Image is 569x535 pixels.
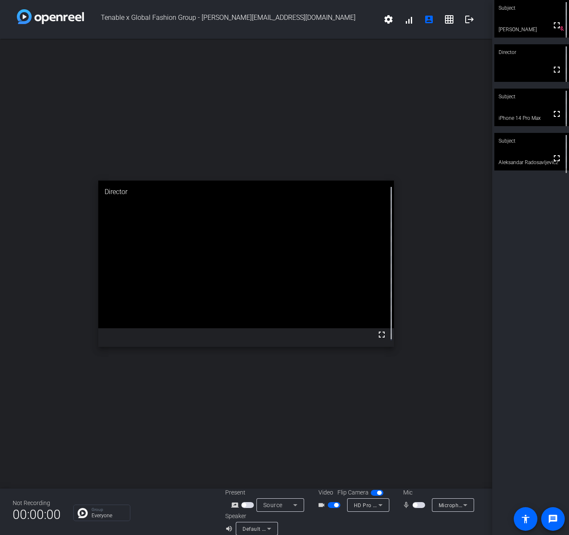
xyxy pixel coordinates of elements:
mat-icon: message [548,514,558,524]
div: Mic [395,488,479,497]
span: Microphone (HD Pro Webcam C920) (046d:082d) [439,502,561,508]
mat-icon: mic_none [402,500,413,510]
div: Present [225,488,310,497]
mat-icon: fullscreen [552,153,562,163]
mat-icon: fullscreen [552,20,562,30]
div: Speaker [225,512,276,521]
div: Not Recording [13,499,61,508]
span: Flip Camera [337,488,369,497]
mat-icon: fullscreen [552,109,562,119]
span: Source [263,502,283,508]
div: Subject [494,89,569,105]
mat-icon: screen_share_outline [231,500,241,510]
span: Video [318,488,333,497]
p: Everyone [92,513,126,518]
button: signal_cellular_alt [399,9,419,30]
div: Director [98,181,394,203]
p: Group [92,508,126,512]
span: 00:00:00 [13,504,61,525]
mat-icon: accessibility [520,514,531,524]
span: HD Pro Webcam C920 (046d:082d) [354,502,441,508]
div: Director [494,44,569,60]
mat-icon: settings [383,14,394,24]
mat-icon: fullscreen [377,330,387,340]
mat-icon: fullscreen [552,65,562,75]
mat-icon: logout [464,14,475,24]
div: Subject [494,133,569,149]
img: Chat Icon [78,508,88,518]
img: white-gradient.svg [17,9,84,24]
span: Tenable x Global Fashion Group - [PERSON_NAME][EMAIL_ADDRESS][DOMAIN_NAME] [84,9,378,30]
mat-icon: volume_up [225,524,235,534]
span: Default - Speakers (Realtek(R) Audio) [243,525,334,532]
mat-icon: videocam_outline [318,500,328,510]
mat-icon: account_box [424,14,434,24]
mat-icon: grid_on [444,14,454,24]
